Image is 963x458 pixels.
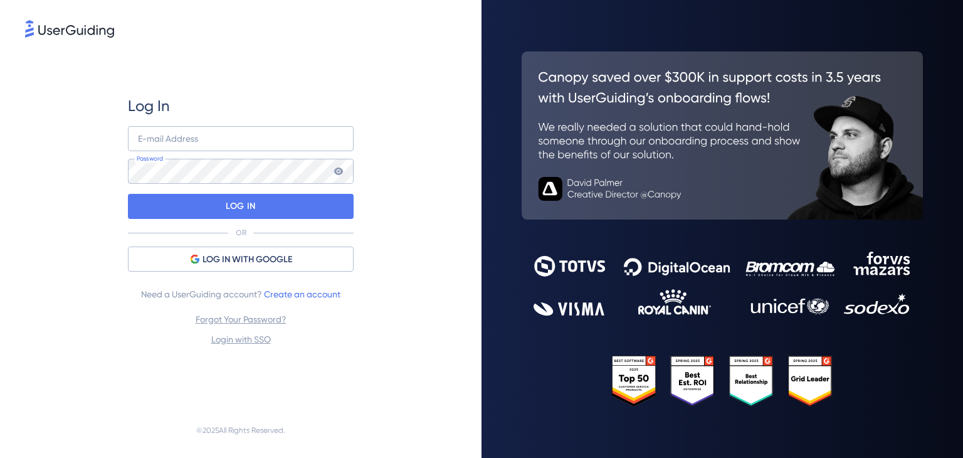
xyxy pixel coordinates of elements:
img: 9302ce2ac39453076f5bc0f2f2ca889b.svg [534,252,911,316]
a: Forgot Your Password? [196,314,287,324]
span: Need a UserGuiding account? [141,287,340,302]
img: 26c0aa7c25a843aed4baddd2b5e0fa68.svg [522,51,923,220]
p: LOG IN [226,196,255,216]
a: Create an account [264,289,340,299]
a: Login with SSO [211,334,271,344]
input: example@company.com [128,126,354,151]
img: 8faab4ba6bc7696a72372aa768b0286c.svg [25,20,114,38]
span: Log In [128,96,170,116]
span: LOG IN WITH GOOGLE [203,252,292,267]
p: OR [236,228,246,238]
img: 25303e33045975176eb484905ab012ff.svg [612,356,833,406]
span: © 2025 All Rights Reserved. [196,423,285,438]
